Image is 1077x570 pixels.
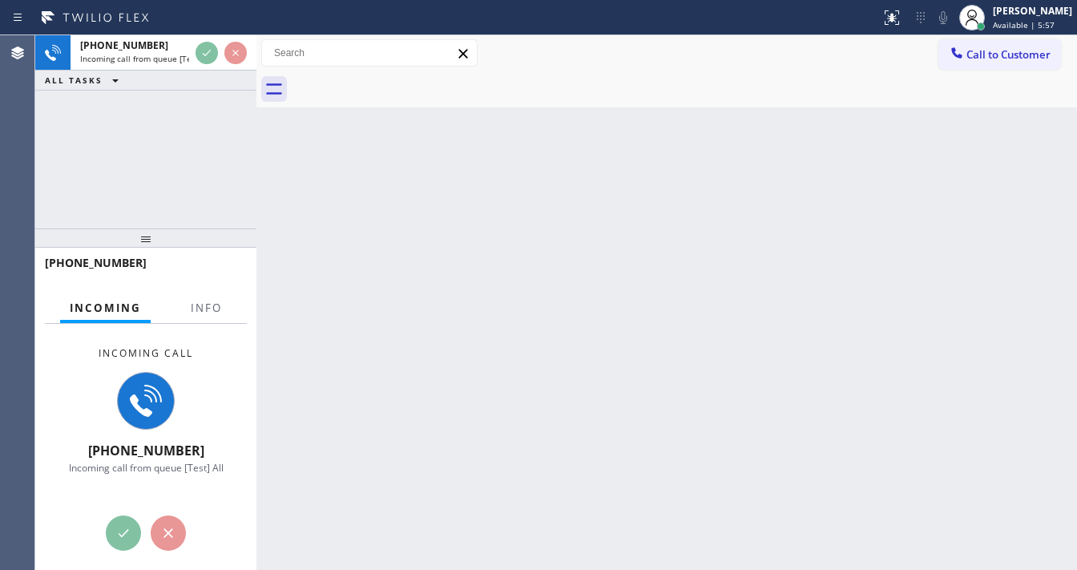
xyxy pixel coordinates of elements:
[45,255,147,270] span: [PHONE_NUMBER]
[224,42,247,64] button: Reject
[80,38,168,52] span: [PHONE_NUMBER]
[993,19,1055,30] span: Available | 5:57
[966,47,1051,62] span: Call to Customer
[99,346,193,360] span: Incoming call
[932,6,954,29] button: Mute
[993,4,1072,18] div: [PERSON_NAME]
[70,301,141,315] span: Incoming
[262,40,477,66] input: Search
[88,442,204,459] span: [PHONE_NUMBER]
[45,75,103,86] span: ALL TASKS
[106,515,141,551] button: Accept
[60,293,151,324] button: Incoming
[196,42,218,64] button: Accept
[938,39,1061,70] button: Call to Customer
[35,71,135,90] button: ALL TASKS
[80,53,213,64] span: Incoming call from queue [Test] All
[191,301,222,315] span: Info
[151,515,186,551] button: Reject
[181,293,232,324] button: Info
[69,461,224,475] span: Incoming call from queue [Test] All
